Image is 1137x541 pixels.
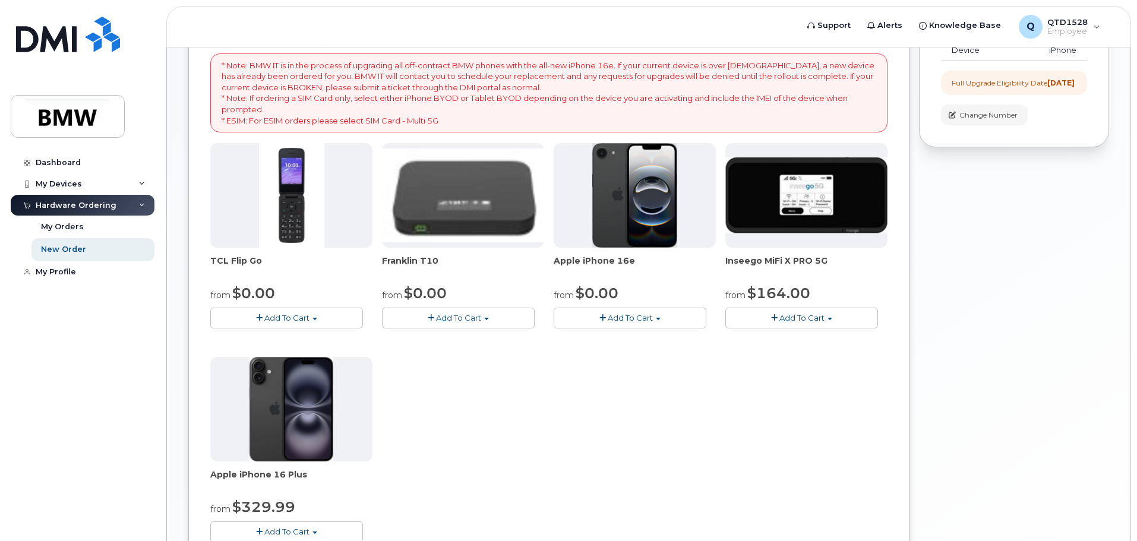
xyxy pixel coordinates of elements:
[592,143,678,248] img: iphone16e.png
[210,308,363,328] button: Add To Cart
[576,284,618,302] span: $0.00
[249,357,333,461] img: iphone_16_plus.png
[1010,15,1108,39] div: QTD1528
[554,308,706,328] button: Add To Cart
[859,14,911,37] a: Alerts
[799,14,859,37] a: Support
[1010,40,1087,61] td: iPhone
[941,40,1010,61] td: Device
[608,313,653,322] span: Add To Cart
[382,308,535,328] button: Add To Cart
[747,284,810,302] span: $164.00
[959,110,1018,121] span: Change Number
[382,148,544,242] img: t10.jpg
[264,313,309,322] span: Add To Cart
[817,20,851,31] span: Support
[404,284,447,302] span: $0.00
[725,255,888,279] div: Inseego MiFi X PRO 5G
[210,469,372,492] div: Apple iPhone 16 Plus
[382,255,544,279] div: Franklin T10
[929,20,1001,31] span: Knowledge Base
[259,143,324,248] img: TCL_FLIP_MODE.jpg
[210,504,230,514] small: from
[725,290,746,300] small: from
[210,290,230,300] small: from
[725,308,878,328] button: Add To Cart
[725,157,888,233] img: cut_small_inseego_5G.jpg
[1047,27,1088,36] span: Employee
[911,14,1009,37] a: Knowledge Base
[779,313,825,322] span: Add To Cart
[232,498,295,515] span: $329.99
[1085,489,1128,532] iframe: Messenger Launcher
[232,284,275,302] span: $0.00
[1047,78,1075,87] strong: [DATE]
[382,290,402,300] small: from
[952,78,1075,88] div: Full Upgrade Eligibility Date
[1027,20,1035,34] span: Q
[210,255,372,279] div: TCL Flip Go
[554,290,574,300] small: from
[877,20,902,31] span: Alerts
[941,105,1028,125] button: Change Number
[222,60,876,126] p: * Note: BMW IT is in the process of upgrading all off-contract BMW phones with the all-new iPhone...
[554,255,716,279] div: Apple iPhone 16e
[436,313,481,322] span: Add To Cart
[1047,17,1088,27] span: QTD1528
[264,527,309,536] span: Add To Cart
